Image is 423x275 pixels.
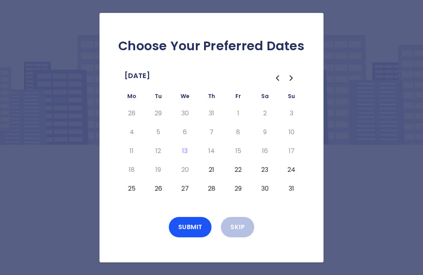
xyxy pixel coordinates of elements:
[251,91,278,104] th: Saturday
[258,182,272,195] button: Saturday, August 30th, 2025
[231,164,245,176] button: Friday, August 22nd, 2025
[284,107,298,120] button: Sunday, August 3rd, 2025
[284,182,298,195] button: Sunday, August 31st, 2025
[258,164,272,176] button: Saturday, August 23rd, 2025
[231,107,245,120] button: Friday, August 1st, 2025
[284,126,298,138] button: Sunday, August 10th, 2025
[204,126,219,138] button: Thursday, August 7th, 2025
[204,107,219,120] button: Thursday, July 31st, 2025
[118,91,305,198] table: August 2025
[112,38,311,54] h2: Choose Your Preferred Dates
[204,182,219,195] button: Thursday, August 28th, 2025
[169,217,212,237] button: Submit
[204,145,219,157] button: Thursday, August 14th, 2025
[178,145,192,157] button: Today, Wednesday, August 13th, 2025
[178,126,192,138] button: Wednesday, August 6th, 2025
[178,164,192,176] button: Wednesday, August 20th, 2025
[118,91,145,104] th: Monday
[284,145,298,157] button: Sunday, August 17th, 2025
[125,164,139,176] button: Monday, August 18th, 2025
[125,107,139,120] button: Monday, July 28th, 2025
[258,145,272,157] button: Saturday, August 16th, 2025
[231,126,245,138] button: Friday, August 8th, 2025
[258,107,272,120] button: Saturday, August 2nd, 2025
[284,71,298,85] button: Go to the Next Month
[125,69,150,82] span: [DATE]
[204,164,219,176] button: Thursday, August 21st, 2025
[125,126,139,138] button: Monday, August 4th, 2025
[284,164,298,176] button: Sunday, August 24th, 2025
[270,71,284,85] button: Go to the Previous Month
[151,164,165,176] button: Tuesday, August 19th, 2025
[231,182,245,195] button: Friday, August 29th, 2025
[125,182,139,195] button: Monday, August 25th, 2025
[151,107,165,120] button: Tuesday, July 29th, 2025
[178,182,192,195] button: Wednesday, August 27th, 2025
[258,126,272,138] button: Saturday, August 9th, 2025
[278,91,305,104] th: Sunday
[151,182,165,195] button: Tuesday, August 26th, 2025
[221,217,254,237] button: Skip
[145,91,172,104] th: Tuesday
[125,145,139,157] button: Monday, August 11th, 2025
[172,91,198,104] th: Wednesday
[151,126,165,138] button: Tuesday, August 5th, 2025
[198,91,225,104] th: Thursday
[225,91,251,104] th: Friday
[151,145,165,157] button: Tuesday, August 12th, 2025
[178,107,192,120] button: Wednesday, July 30th, 2025
[231,145,245,157] button: Friday, August 15th, 2025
